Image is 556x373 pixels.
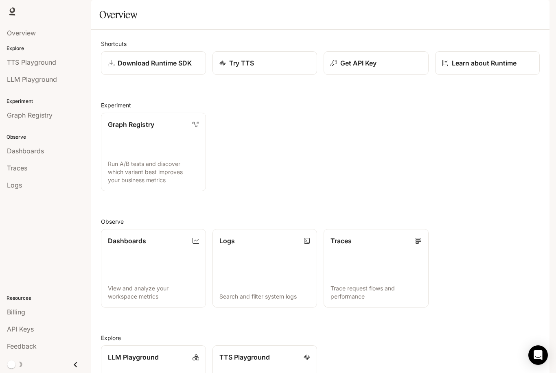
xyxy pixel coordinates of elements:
[101,51,206,75] a: Download Runtime SDK
[101,39,540,48] h2: Shortcuts
[108,120,154,129] p: Graph Registry
[452,58,517,68] p: Learn about Runtime
[99,7,137,23] h1: Overview
[219,292,311,301] p: Search and filter system logs
[331,236,352,246] p: Traces
[340,58,377,68] p: Get API Key
[212,51,317,75] a: Try TTS
[331,284,422,301] p: Trace request flows and performance
[435,51,540,75] a: Learn about Runtime
[118,58,192,68] p: Download Runtime SDK
[101,217,540,226] h2: Observe
[324,229,429,308] a: TracesTrace request flows and performance
[324,51,429,75] button: Get API Key
[212,229,317,308] a: LogsSearch and filter system logs
[108,284,199,301] p: View and analyze your workspace metrics
[219,352,270,362] p: TTS Playground
[101,101,540,109] h2: Experiment
[108,160,199,184] p: Run A/B tests and discover which variant best improves your business metrics
[101,334,540,342] h2: Explore
[101,229,206,308] a: DashboardsView and analyze your workspace metrics
[108,352,159,362] p: LLM Playground
[528,345,548,365] div: Open Intercom Messenger
[229,58,254,68] p: Try TTS
[219,236,235,246] p: Logs
[108,236,146,246] p: Dashboards
[101,113,206,191] a: Graph RegistryRun A/B tests and discover which variant best improves your business metrics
